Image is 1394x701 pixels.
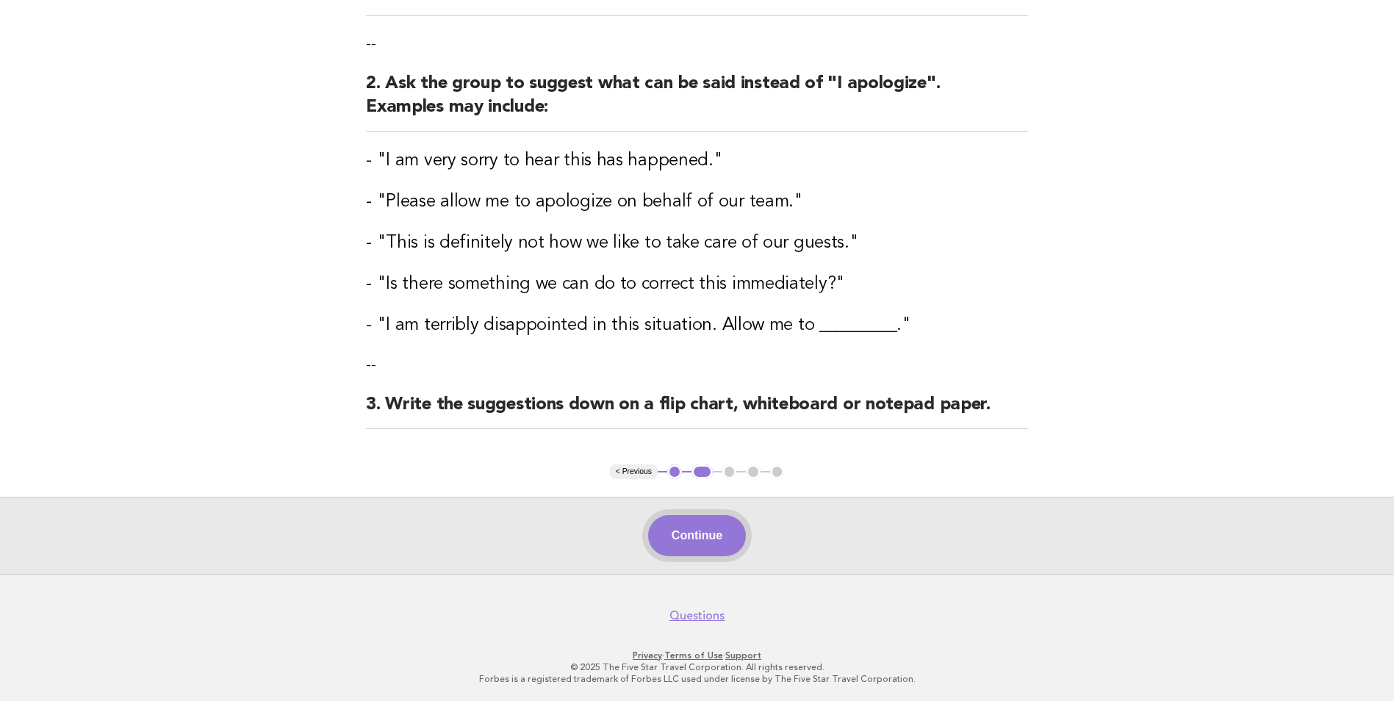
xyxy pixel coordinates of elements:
[633,650,662,661] a: Privacy
[366,231,1028,255] h3: - "This is definitely not how we like to take care of our guests."
[664,650,723,661] a: Terms of Use
[669,608,725,623] a: Questions
[366,393,1028,429] h2: 3. Write the suggestions down on a flip chart, whiteboard or notepad paper.
[366,72,1028,132] h2: 2. Ask the group to suggest what can be said instead of "I apologize". Examples may include:
[366,273,1028,296] h3: - "Is there something we can do to correct this immediately?"
[366,190,1028,214] h3: - "Please allow me to apologize on behalf of our team."
[691,464,713,479] button: 2
[248,650,1147,661] p: · ·
[725,650,761,661] a: Support
[366,355,1028,375] p: --
[366,149,1028,173] h3: - "I am very sorry to hear this has happened."
[648,515,746,556] button: Continue
[667,464,682,479] button: 1
[366,314,1028,337] h3: - "I am terribly disappointed in this situation. Allow me to _________."
[366,34,1028,54] p: --
[248,661,1147,673] p: © 2025 The Five Star Travel Corporation. All rights reserved.
[610,464,658,479] button: < Previous
[248,673,1147,685] p: Forbes is a registered trademark of Forbes LLC used under license by The Five Star Travel Corpora...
